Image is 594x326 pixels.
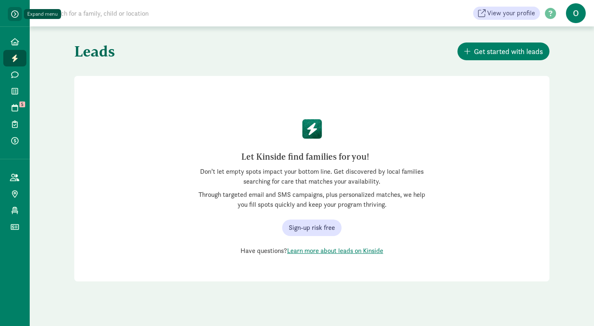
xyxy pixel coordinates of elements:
a: View your profile [473,7,540,20]
button: Get started with leads [457,43,549,60]
span: 5 [19,102,25,107]
p: Through targeted email and SMS campaigns, plus personalized matches, we help you fill spots quick... [195,190,429,210]
p: Don’t let empty spots impact your bottom line. Get discovered by local families searching for car... [195,167,429,187]
div: Have questions? [195,246,429,256]
span: Get started with leads [474,46,543,57]
a: Learn more about leads on Kinside [287,246,383,255]
span: Sign-up risk free [289,223,335,233]
span: View your profile [487,8,535,18]
h2: Let Kinside find families for you! [201,150,409,163]
button: Sign-up risk free [282,220,342,236]
iframe: Chat Widget [553,286,594,326]
div: Expand menu [27,10,58,18]
a: 5 [3,99,26,116]
input: Search for a family, child or location [43,5,274,21]
span: O [566,3,586,23]
h1: Leads [74,36,310,66]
